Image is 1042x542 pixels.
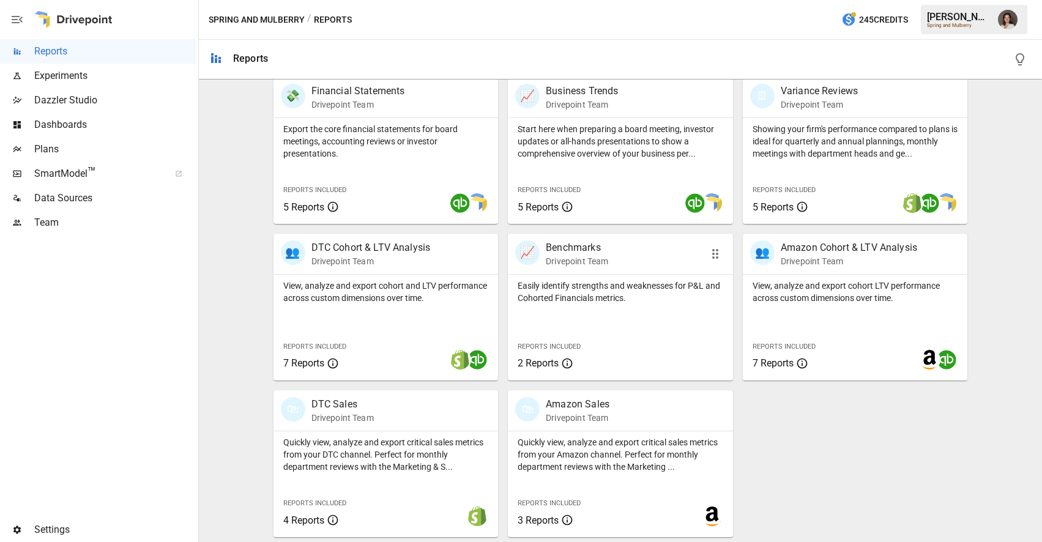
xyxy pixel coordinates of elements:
[518,123,723,160] p: Start here when preparing a board meeting, investor updates or all-hands presentations to show a ...
[998,10,1018,29] img: Franziska Ibscher
[34,117,196,132] span: Dashboards
[281,240,305,265] div: 👥
[283,201,324,213] span: 5 Reports
[311,412,374,424] p: Drivepoint Team
[34,69,196,83] span: Experiments
[927,23,991,28] div: Spring and Mulberry
[518,280,723,304] p: Easily identify strengths and weaknesses for P&L and Cohorted Financials metrics.
[518,499,581,507] span: Reports Included
[546,98,618,111] p: Drivepoint Team
[34,142,196,157] span: Plans
[209,12,305,28] button: Spring and Mulberry
[927,11,991,23] div: [PERSON_NAME]
[781,98,858,111] p: Drivepoint Team
[546,397,609,412] p: Amazon Sales
[233,53,268,64] div: Reports
[87,165,96,180] span: ™
[34,93,196,108] span: Dazzler Studio
[518,343,581,351] span: Reports Included
[311,397,374,412] p: DTC Sales
[685,193,705,213] img: quickbooks
[283,436,489,473] p: Quickly view, analyze and export critical sales metrics from your DTC channel. Perfect for monthl...
[311,255,431,267] p: Drivepoint Team
[753,201,794,213] span: 5 Reports
[781,255,917,267] p: Drivepoint Team
[781,84,858,98] p: Variance Reviews
[311,240,431,255] p: DTC Cohort & LTV Analysis
[750,84,775,108] div: 🗓
[836,9,913,31] button: 245Credits
[781,240,917,255] p: Amazon Cohort & LTV Analysis
[34,522,196,537] span: Settings
[859,12,908,28] span: 245 Credits
[753,343,816,351] span: Reports Included
[518,357,559,369] span: 2 Reports
[518,514,559,526] span: 3 Reports
[281,84,305,108] div: 💸
[750,240,775,265] div: 👥
[515,397,540,421] div: 🛍
[937,193,956,213] img: smart model
[467,350,487,369] img: quickbooks
[283,499,346,507] span: Reports Included
[467,193,487,213] img: smart model
[546,255,608,267] p: Drivepoint Team
[546,240,608,255] p: Benchmarks
[283,186,346,194] span: Reports Included
[902,193,922,213] img: shopify
[546,84,618,98] p: Business Trends
[702,507,722,526] img: amazon
[34,215,196,230] span: Team
[753,357,794,369] span: 7 Reports
[34,191,196,206] span: Data Sources
[34,166,162,181] span: SmartModel
[546,412,609,424] p: Drivepoint Team
[920,193,939,213] img: quickbooks
[34,44,196,59] span: Reports
[991,2,1025,37] button: Franziska Ibscher
[281,397,305,421] div: 🛍
[467,507,487,526] img: shopify
[515,84,540,108] div: 📈
[753,186,816,194] span: Reports Included
[920,350,939,369] img: amazon
[515,240,540,265] div: 📈
[311,98,405,111] p: Drivepoint Team
[283,280,489,304] p: View, analyze and export cohort and LTV performance across custom dimensions over time.
[450,350,470,369] img: shopify
[518,201,559,213] span: 5 Reports
[937,350,956,369] img: quickbooks
[753,280,958,304] p: View, analyze and export cohort LTV performance across custom dimensions over time.
[283,357,324,369] span: 7 Reports
[283,343,346,351] span: Reports Included
[311,84,405,98] p: Financial Statements
[307,12,311,28] div: /
[518,186,581,194] span: Reports Included
[283,514,324,526] span: 4 Reports
[283,123,489,160] p: Export the core financial statements for board meetings, accounting reviews or investor presentat...
[702,193,722,213] img: smart model
[753,123,958,160] p: Showing your firm's performance compared to plans is ideal for quarterly and annual plannings, mo...
[518,436,723,473] p: Quickly view, analyze and export critical sales metrics from your Amazon channel. Perfect for mon...
[450,193,470,213] img: quickbooks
